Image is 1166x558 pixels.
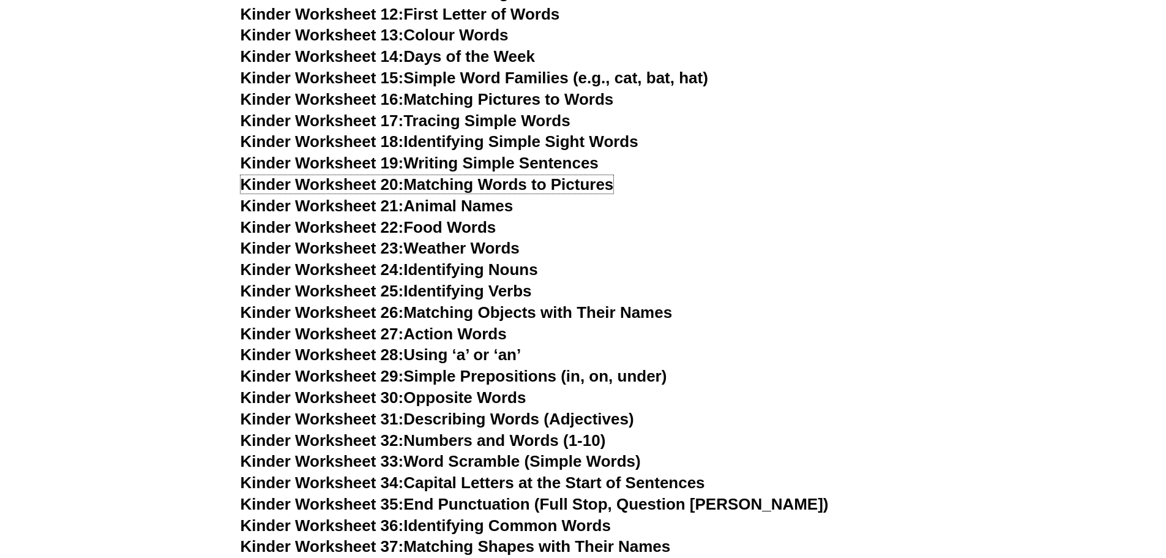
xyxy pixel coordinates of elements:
span: Kinder Worksheet 20: [241,175,404,194]
a: Kinder Worksheet 32:Numbers and Words (1-10) [241,431,606,450]
span: Kinder Worksheet 17: [241,111,404,130]
span: Kinder Worksheet 13: [241,26,404,44]
span: Kinder Worksheet 36: [241,516,404,535]
a: Kinder Worksheet 20:Matching Words to Pictures [241,175,614,194]
a: Kinder Worksheet 33:Word Scramble (Simple Words) [241,452,641,470]
span: Kinder Worksheet 34: [241,473,404,492]
a: Kinder Worksheet 13:Colour Words [241,26,509,44]
iframe: Chat Widget [962,420,1166,558]
a: Kinder Worksheet 29:Simple Prepositions (in, on, under) [241,367,667,385]
a: Kinder Worksheet 12:First Letter of Words [241,5,560,23]
span: Kinder Worksheet 21: [241,197,404,215]
span: Kinder Worksheet 18: [241,132,404,151]
span: Kinder Worksheet 33: [241,452,404,470]
span: Kinder Worksheet 30: [241,388,404,407]
span: Kinder Worksheet 23: [241,239,404,257]
a: Kinder Worksheet 27:Action Words [241,325,507,343]
a: Kinder Worksheet 19:Writing Simple Sentences [241,154,599,172]
span: Kinder Worksheet 37: [241,537,404,556]
span: Kinder Worksheet 32: [241,431,404,450]
a: Kinder Worksheet 36:Identifying Common Words [241,516,611,535]
a: Kinder Worksheet 18:Identifying Simple Sight Words [241,132,638,151]
a: Kinder Worksheet 37:Matching Shapes with Their Names [241,537,671,556]
span: Kinder Worksheet 24: [241,260,404,279]
a: Kinder Worksheet 31:Describing Words (Adjectives) [241,410,634,428]
a: Kinder Worksheet 16:Matching Pictures to Words [241,90,614,108]
span: Kinder Worksheet 22: [241,218,404,236]
a: Kinder Worksheet 22:Food Words [241,218,496,236]
a: Kinder Worksheet 26:Matching Objects with Their Names [241,303,673,322]
a: Kinder Worksheet 25:Identifying Verbs [241,282,532,300]
a: Kinder Worksheet 15:Simple Word Families (e.g., cat, bat, hat) [241,69,708,87]
span: Kinder Worksheet 28: [241,345,404,364]
span: Kinder Worksheet 35: [241,495,404,513]
a: Kinder Worksheet 28:Using ‘a’ or ‘an’ [241,345,521,364]
span: Kinder Worksheet 14: [241,47,404,66]
span: Kinder Worksheet 25: [241,282,404,300]
span: Kinder Worksheet 26: [241,303,404,322]
span: Kinder Worksheet 29: [241,367,404,385]
a: Kinder Worksheet 23:Weather Words [241,239,520,257]
a: Kinder Worksheet 21:Animal Names [241,197,514,215]
a: Kinder Worksheet 24:Identifying Nouns [241,260,538,279]
span: Kinder Worksheet 15: [241,69,404,87]
span: Kinder Worksheet 19: [241,154,404,172]
a: Kinder Worksheet 34:Capital Letters at the Start of Sentences [241,473,705,492]
span: Kinder Worksheet 12: [241,5,404,23]
span: Kinder Worksheet 27: [241,325,404,343]
span: Kinder Worksheet 31: [241,410,404,428]
span: Kinder Worksheet 16: [241,90,404,108]
a: Kinder Worksheet 30:Opposite Words [241,388,526,407]
a: Kinder Worksheet 17:Tracing Simple Words [241,111,570,130]
a: Kinder Worksheet 35:End Punctuation (Full Stop, Question [PERSON_NAME]) [241,495,829,513]
a: Kinder Worksheet 14:Days of the Week [241,47,535,66]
